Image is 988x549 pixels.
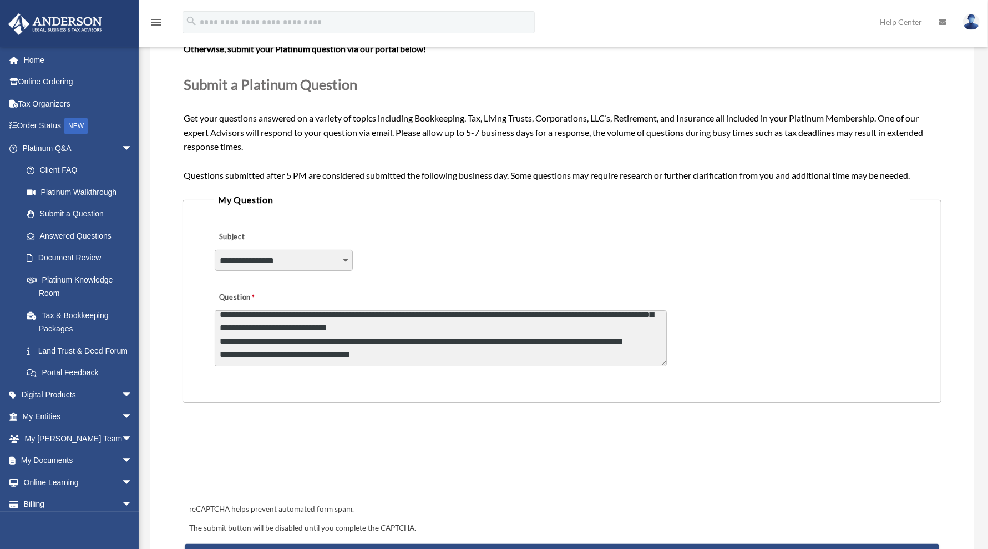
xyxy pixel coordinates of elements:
a: Platinum Q&Aarrow_drop_down [8,137,149,159]
a: Platinum Walkthrough [16,181,149,203]
a: Tax & Bookkeeping Packages [16,304,149,340]
a: Portal Feedback [16,362,149,384]
a: Home [8,49,149,71]
a: Client FAQ [16,159,149,182]
a: My Entitiesarrow_drop_down [8,406,149,428]
span: Get your questions answered on a variety of topics including Bookkeeping, Tax, Living Trusts, Cor... [184,13,940,180]
a: Tax Organizers [8,93,149,115]
a: Online Ordering [8,71,149,93]
span: arrow_drop_down [121,406,144,429]
i: search [185,15,197,27]
div: The submit button will be disabled until you complete the CAPTCHA. [185,522,939,535]
a: Order StatusNEW [8,115,149,138]
img: Anderson Advisors Platinum Portal [5,13,105,35]
a: menu [150,19,163,29]
a: My [PERSON_NAME] Teamarrow_drop_down [8,427,149,450]
a: Digital Productsarrow_drop_down [8,384,149,406]
iframe: reCAPTCHA [186,437,354,481]
div: reCAPTCHA helps prevent automated form spam. [185,503,939,516]
span: arrow_drop_down [121,493,144,516]
a: Online Learningarrow_drop_down [8,471,149,493]
a: Document Review [16,247,149,269]
legend: My Question [214,192,910,208]
a: Platinum Knowledge Room [16,269,149,304]
span: arrow_drop_down [121,384,144,406]
a: Billingarrow_drop_down [8,493,149,516]
span: arrow_drop_down [121,450,144,472]
i: menu [150,16,163,29]
span: arrow_drop_down [121,137,144,160]
a: Submit a Question [16,203,144,225]
a: Land Trust & Deed Forum [16,340,149,362]
span: arrow_drop_down [121,471,144,494]
label: Subject [215,229,320,245]
div: NEW [64,118,88,134]
span: Submit a Platinum Question [184,76,357,93]
img: User Pic [963,14,980,30]
label: Question [215,290,301,305]
a: Answered Questions [16,225,149,247]
b: Otherwise, submit your Platinum question via our portal below! [184,43,426,54]
span: arrow_drop_down [121,427,144,450]
a: My Documentsarrow_drop_down [8,450,149,472]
